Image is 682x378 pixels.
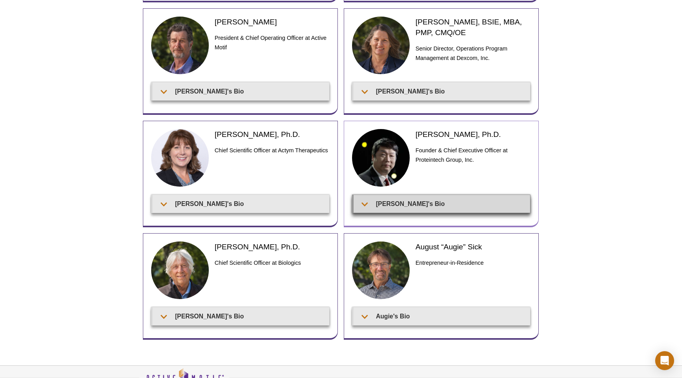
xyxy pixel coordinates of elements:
img: Jason Li headshot [352,129,410,187]
img: Ted DeFrank headshot [151,17,209,74]
div: Open Intercom Messenger [655,351,674,370]
img: Mary Janatpour headshot [151,129,209,187]
summary: [PERSON_NAME]'s Bio [153,307,329,325]
h2: [PERSON_NAME], Ph.D. [416,129,530,140]
h2: [PERSON_NAME] [215,17,330,27]
h3: President & Chief Operating Officer at Active Motif [215,33,330,52]
h2: [PERSON_NAME], BSIE, MBA, PMP, CMQ/OE [416,17,530,38]
summary: [PERSON_NAME]'s Bio [354,82,530,100]
h3: Founder & Chief Executive Officer at Proteintech Group, Inc. [416,146,530,165]
summary: [PERSON_NAME]'s Bio [354,195,530,213]
h3: Senior Director, Operations Program Management at Dexcom, Inc. [416,44,530,63]
h2: August “Augie” Sick [416,241,530,252]
h3: Chief Scientific Officer at Actym Therapeutics [215,146,330,155]
img: Tammy Brach headshot [352,17,410,74]
img: Marc Nasoff headshot [151,241,209,299]
h3: Entrepreneur-in-Residence [416,258,530,268]
summary: Augie's Bio [354,307,530,325]
summary: [PERSON_NAME]'s Bio [153,195,329,213]
h3: Chief Scientific Officer at Biologics [215,258,330,268]
summary: [PERSON_NAME]'s Bio [153,82,329,100]
h2: [PERSON_NAME], Ph.D. [215,241,330,252]
h2: [PERSON_NAME], Ph.D. [215,129,330,140]
img: Augie Sick headshot [352,241,410,299]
